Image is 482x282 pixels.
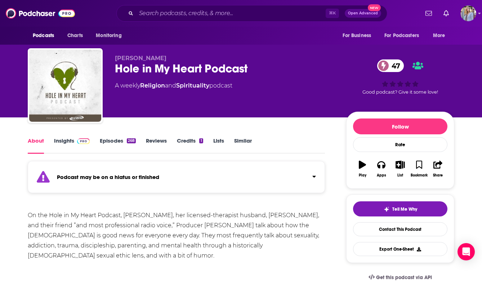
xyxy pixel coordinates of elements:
[234,137,252,154] a: Similar
[391,156,410,182] button: List
[353,201,447,216] button: tell me why sparkleTell Me Why
[345,9,381,18] button: Open AdvancedNew
[338,29,380,42] button: open menu
[411,173,428,178] div: Bookmark
[96,31,121,41] span: Monitoring
[428,29,454,42] button: open menu
[213,137,224,154] a: Lists
[140,82,165,89] a: Religion
[54,137,90,154] a: InsightsPodchaser Pro
[57,174,159,180] strong: Podcast may be on a hiatus or finished
[384,206,389,212] img: tell me why sparkle
[353,156,372,182] button: Play
[384,31,419,41] span: For Podcasters
[136,8,326,19] input: Search podcasts, credits, & more...
[77,138,90,144] img: Podchaser Pro
[100,137,136,154] a: Episodes268
[380,29,429,42] button: open menu
[441,7,452,19] a: Show notifications dropdown
[29,50,101,122] img: Hole in My Heart Podcast
[116,5,387,22] div: Search podcasts, credits, & more...
[199,138,203,143] div: 1
[28,29,63,42] button: open menu
[115,81,232,90] div: A weekly podcast
[433,173,443,178] div: Share
[28,137,44,154] a: About
[353,222,447,236] a: Contact This Podcast
[397,173,403,178] div: List
[353,118,447,134] button: Follow
[127,138,136,143] div: 268
[376,274,432,281] span: Get this podcast via API
[377,59,404,72] a: 47
[28,210,325,261] div: On the Hole in My Heart Podcast, [PERSON_NAME], her licensed-therapist husband, [PERSON_NAME], an...
[460,5,476,21] img: User Profile
[377,173,386,178] div: Apps
[6,6,75,20] img: Podchaser - Follow, Share and Rate Podcasts
[115,55,166,62] span: [PERSON_NAME]
[146,137,167,154] a: Reviews
[429,156,447,182] button: Share
[410,156,428,182] button: Bookmark
[33,31,54,41] span: Podcasts
[91,29,131,42] button: open menu
[165,82,176,89] span: and
[177,137,203,154] a: Credits1
[348,12,378,15] span: Open Advanced
[28,165,325,193] section: Click to expand status details
[343,31,371,41] span: For Business
[326,9,339,18] span: ⌘ K
[353,137,447,152] div: Rate
[458,243,475,260] div: Open Intercom Messenger
[433,31,445,41] span: More
[176,82,209,89] a: Spirituality
[372,156,390,182] button: Apps
[67,31,83,41] span: Charts
[384,59,404,72] span: 47
[346,55,454,99] div: 47Good podcast? Give it some love!
[368,4,381,11] span: New
[359,173,366,178] div: Play
[423,7,435,19] a: Show notifications dropdown
[460,5,476,21] span: Logged in as JFMuntsinger
[353,242,447,256] button: Export One-Sheet
[362,89,438,95] span: Good podcast? Give it some love!
[460,5,476,21] button: Show profile menu
[392,206,417,212] span: Tell Me Why
[63,29,87,42] a: Charts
